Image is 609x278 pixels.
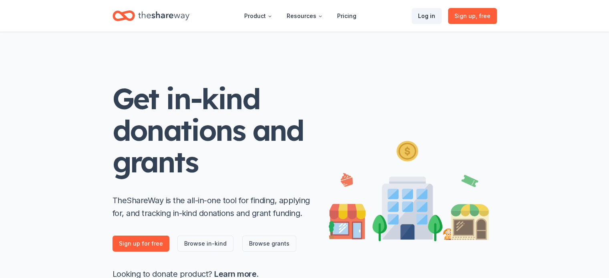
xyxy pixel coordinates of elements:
[329,138,489,241] img: Illustration for landing page
[113,194,313,220] p: TheShareWay is the all-in-one tool for finding, applying for, and tracking in-kind donations and ...
[242,236,296,252] a: Browse grants
[412,8,442,24] a: Log in
[238,8,279,24] button: Product
[476,12,490,19] span: , free
[454,11,490,21] span: Sign up
[177,236,233,252] a: Browse in-kind
[448,8,497,24] a: Sign up, free
[280,8,329,24] button: Resources
[113,6,189,25] a: Home
[113,83,313,178] h1: Get in-kind donations and grants
[331,8,363,24] a: Pricing
[238,6,363,25] nav: Main
[113,236,169,252] a: Sign up for free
